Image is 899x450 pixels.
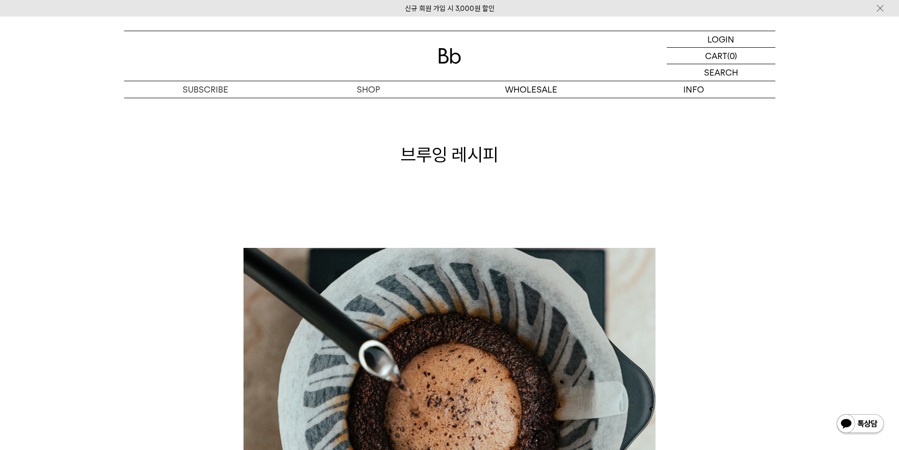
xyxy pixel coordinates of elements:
[727,48,737,64] p: (0)
[124,81,287,98] a: SUBSCRIBE
[287,81,450,98] a: SHOP
[704,64,738,81] p: SEARCH
[836,413,885,436] img: 카카오톡 채널 1:1 채팅 버튼
[705,48,727,64] p: CART
[667,48,775,64] a: CART (0)
[438,48,461,64] img: 로고
[405,4,495,13] a: 신규 회원 가입 시 3,000원 할인
[450,81,613,98] p: WHOLESALE
[667,31,775,48] a: LOGIN
[707,31,734,47] p: LOGIN
[124,142,775,167] h1: 브루잉 레시피
[613,81,775,98] p: INFO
